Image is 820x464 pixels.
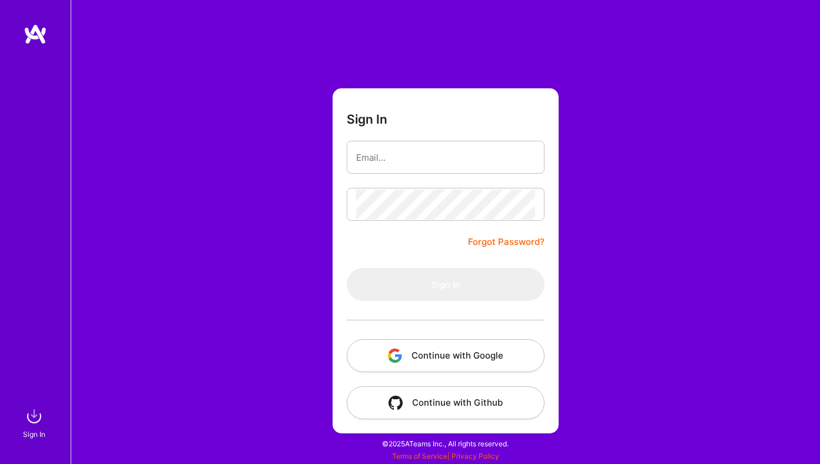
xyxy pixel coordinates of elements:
[347,112,387,127] h3: Sign In
[392,452,499,460] span: |
[392,452,447,460] a: Terms of Service
[347,386,545,419] button: Continue with Github
[388,349,402,363] img: icon
[22,405,46,428] img: sign in
[71,429,820,458] div: © 2025 ATeams Inc., All rights reserved.
[468,235,545,249] a: Forgot Password?
[347,268,545,301] button: Sign In
[356,142,535,173] input: Email...
[389,396,403,410] img: icon
[23,428,45,440] div: Sign In
[25,405,46,440] a: sign inSign In
[24,24,47,45] img: logo
[452,452,499,460] a: Privacy Policy
[347,339,545,372] button: Continue with Google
